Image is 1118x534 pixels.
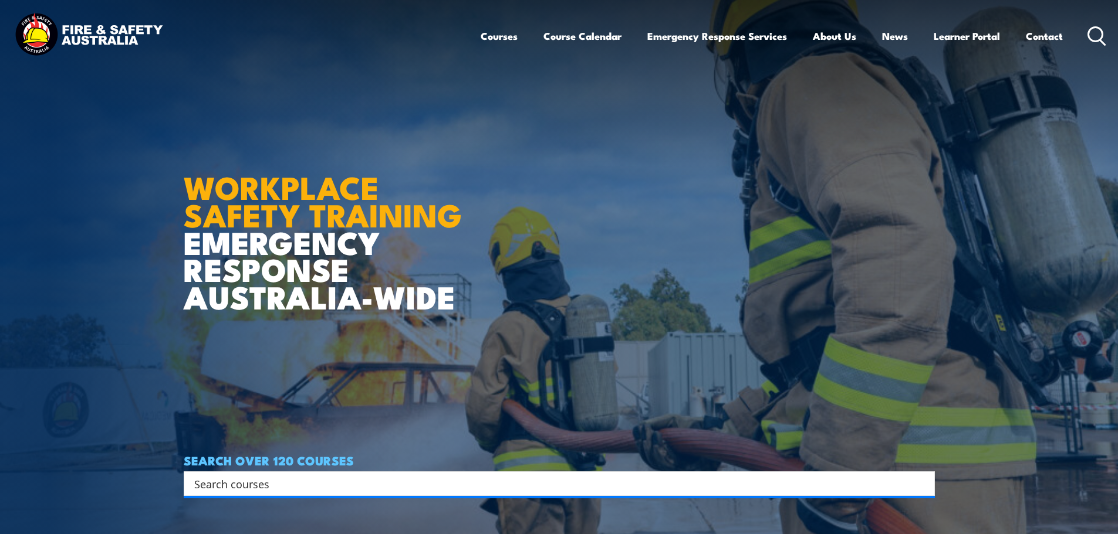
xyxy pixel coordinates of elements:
[813,21,856,52] a: About Us
[543,21,622,52] a: Course Calendar
[184,454,935,467] h4: SEARCH OVER 120 COURSES
[647,21,787,52] a: Emergency Response Services
[184,162,462,238] strong: WORKPLACE SAFETY TRAINING
[934,21,1000,52] a: Learner Portal
[194,475,909,492] input: Search input
[914,475,931,492] button: Search magnifier button
[882,21,908,52] a: News
[184,144,471,310] h1: EMERGENCY RESPONSE AUSTRALIA-WIDE
[1026,21,1063,52] a: Contact
[197,475,911,492] form: Search form
[481,21,518,52] a: Courses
